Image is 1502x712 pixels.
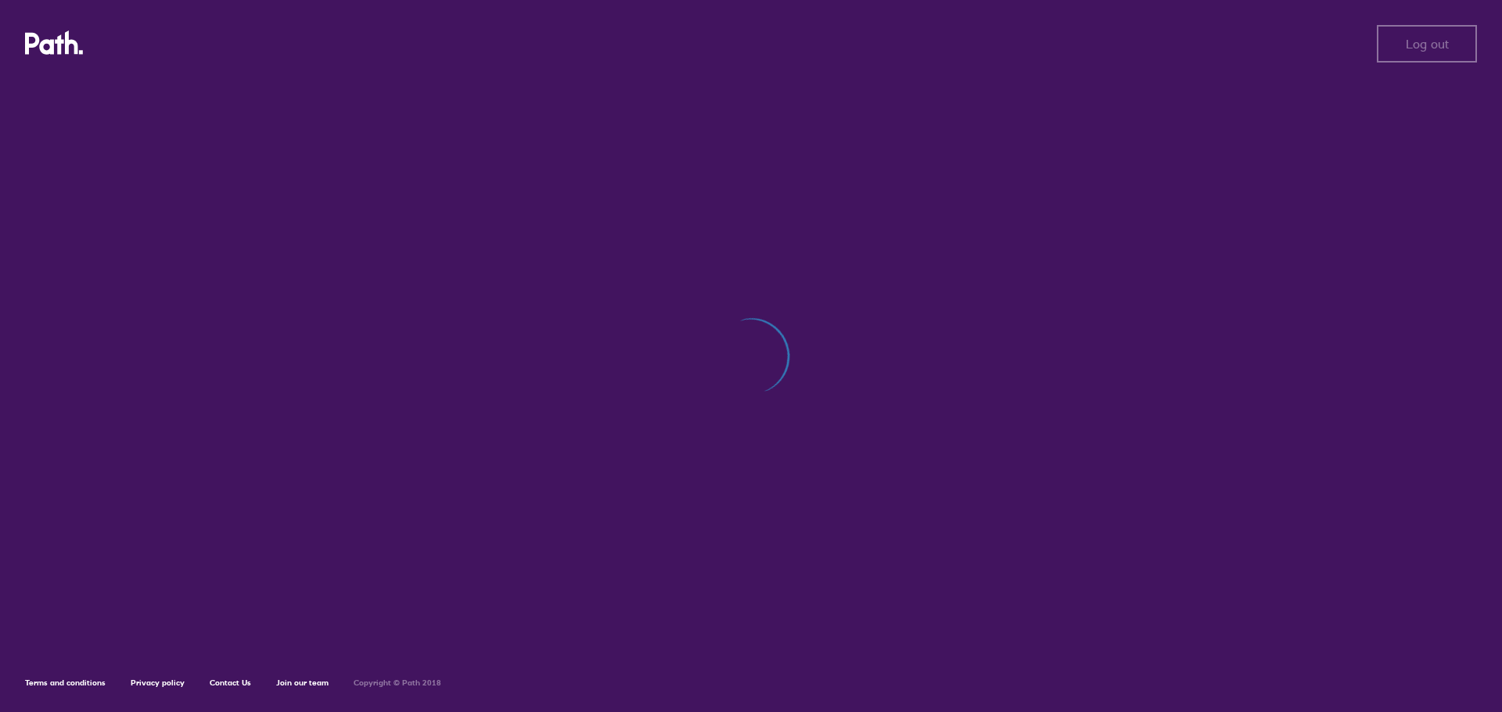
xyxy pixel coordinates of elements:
[354,678,441,688] h6: Copyright © Path 2018
[1406,37,1449,51] span: Log out
[25,678,106,688] a: Terms and conditions
[210,678,251,688] a: Contact Us
[1377,25,1477,63] button: Log out
[131,678,185,688] a: Privacy policy
[276,678,329,688] a: Join our team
